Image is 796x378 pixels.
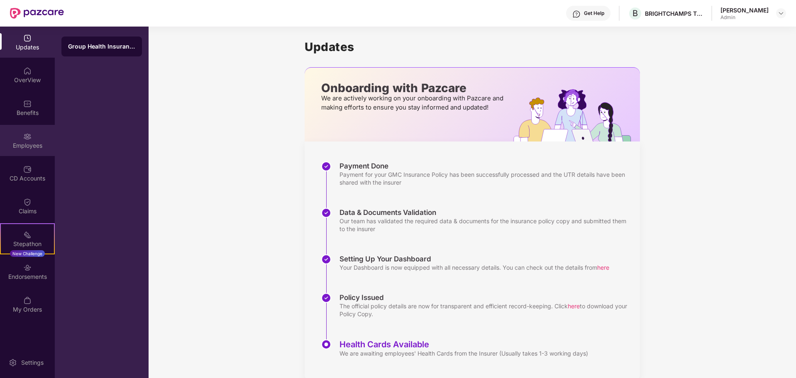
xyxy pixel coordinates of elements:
[339,217,632,233] div: Our team has validated the required data & documents for the insurance policy copy and submitted ...
[23,296,32,305] img: svg+xml;base64,PHN2ZyBpZD0iTXlfT3JkZXJzIiBkYXRhLW5hbWU9Ik15IE9yZGVycyIgeG1sbnM9Imh0dHA6Ly93d3cudz...
[339,349,588,357] div: We are awaiting employees' Health Cards from the Insurer (Usually takes 1-3 working days)
[23,100,32,108] img: svg+xml;base64,PHN2ZyBpZD0iQmVuZWZpdHMiIHhtbG5zPSJodHRwOi8vd3d3LnczLm9yZy8yMDAwL3N2ZyIgd2lkdGg9Ij...
[339,208,632,217] div: Data & Documents Validation
[584,10,604,17] div: Get Help
[339,339,588,349] div: Health Cards Available
[720,6,769,14] div: [PERSON_NAME]
[321,208,331,218] img: svg+xml;base64,PHN2ZyBpZD0iU3RlcC1Eb25lLTMyeDMyIiB4bWxucz0iaHR0cDovL3d3dy53My5vcmcvMjAwMC9zdmciIH...
[23,34,32,42] img: svg+xml;base64,PHN2ZyBpZD0iVXBkYXRlZCIgeG1sbnM9Imh0dHA6Ly93d3cudzMub3JnLzIwMDAvc3ZnIiB3aWR0aD0iMj...
[23,165,32,173] img: svg+xml;base64,PHN2ZyBpZD0iQ0RfQWNjb3VudHMiIGRhdGEtbmFtZT0iQ0QgQWNjb3VudHMiIHhtbG5zPSJodHRwOi8vd3...
[321,84,506,92] p: Onboarding with Pazcare
[10,250,45,257] div: New Challenge
[321,339,331,349] img: svg+xml;base64,PHN2ZyBpZD0iU3RlcC1BY3RpdmUtMzJ4MzIiIHhtbG5zPSJodHRwOi8vd3d3LnczLm9yZy8yMDAwL3N2Zy...
[321,254,331,264] img: svg+xml;base64,PHN2ZyBpZD0iU3RlcC1Eb25lLTMyeDMyIiB4bWxucz0iaHR0cDovL3d3dy53My5vcmcvMjAwMC9zdmciIH...
[645,10,703,17] div: BRIGHTCHAMPS TECH PRIVATE LIMITED
[305,40,640,54] h1: Updates
[339,263,609,271] div: Your Dashboard is now equipped with all necessary details. You can check out the details from
[23,263,32,272] img: svg+xml;base64,PHN2ZyBpZD0iRW5kb3JzZW1lbnRzIiB4bWxucz0iaHR0cDovL3d3dy53My5vcmcvMjAwMC9zdmciIHdpZH...
[1,240,54,248] div: Stepathon
[23,198,32,206] img: svg+xml;base64,PHN2ZyBpZD0iQ2xhaW0iIHhtbG5zPSJodHRwOi8vd3d3LnczLm9yZy8yMDAwL3N2ZyIgd2lkdGg9IjIwIi...
[321,161,331,171] img: svg+xml;base64,PHN2ZyBpZD0iU3RlcC1Eb25lLTMyeDMyIiB4bWxucz0iaHR0cDovL3d3dy53My5vcmcvMjAwMC9zdmciIH...
[568,302,580,310] span: here
[339,161,632,171] div: Payment Done
[9,358,17,367] img: svg+xml;base64,PHN2ZyBpZD0iU2V0dGluZy0yMHgyMCIgeG1sbnM9Imh0dHA6Ly93d3cudzMub3JnLzIwMDAvc3ZnIiB3aW...
[23,67,32,75] img: svg+xml;base64,PHN2ZyBpZD0iSG9tZSIgeG1sbnM9Imh0dHA6Ly93d3cudzMub3JnLzIwMDAvc3ZnIiB3aWR0aD0iMjAiIG...
[19,358,46,367] div: Settings
[339,293,632,302] div: Policy Issued
[23,231,32,239] img: svg+xml;base64,PHN2ZyB4bWxucz0iaHR0cDovL3d3dy53My5vcmcvMjAwMC9zdmciIHdpZHRoPSIyMSIgaGVpZ2h0PSIyMC...
[597,264,609,271] span: here
[720,14,769,21] div: Admin
[339,171,632,186] div: Payment for your GMC Insurance Policy has been successfully processed and the UTR details have be...
[632,8,638,18] span: B
[321,293,331,303] img: svg+xml;base64,PHN2ZyBpZD0iU3RlcC1Eb25lLTMyeDMyIiB4bWxucz0iaHR0cDovL3d3dy53My5vcmcvMjAwMC9zdmciIH...
[778,10,784,17] img: svg+xml;base64,PHN2ZyBpZD0iRHJvcGRvd24tMzJ4MzIiIHhtbG5zPSJodHRwOi8vd3d3LnczLm9yZy8yMDAwL3N2ZyIgd2...
[572,10,581,18] img: svg+xml;base64,PHN2ZyBpZD0iSGVscC0zMngzMiIgeG1sbnM9Imh0dHA6Ly93d3cudzMub3JnLzIwMDAvc3ZnIiB3aWR0aD...
[339,254,609,263] div: Setting Up Your Dashboard
[10,8,64,19] img: New Pazcare Logo
[23,132,32,141] img: svg+xml;base64,PHN2ZyBpZD0iRW1wbG95ZWVzIiB4bWxucz0iaHR0cDovL3d3dy53My5vcmcvMjAwMC9zdmciIHdpZHRoPS...
[339,302,632,318] div: The official policy details are now for transparent and efficient record-keeping. Click to downlo...
[68,42,135,51] div: Group Health Insurance
[513,89,640,141] img: hrOnboarding
[321,94,506,112] p: We are actively working on your onboarding with Pazcare and making efforts to ensure you stay inf...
